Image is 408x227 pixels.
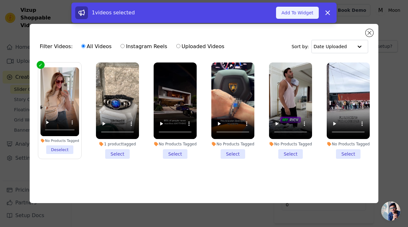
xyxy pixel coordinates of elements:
div: No Products Tagged [40,138,79,143]
div: Open chat [381,201,400,221]
label: All Videos [81,42,112,51]
div: Sort by: [292,40,368,53]
label: Instagram Reels [120,42,167,51]
div: No Products Tagged [327,142,370,147]
div: 1 product tagged [96,142,139,147]
div: No Products Tagged [211,142,254,147]
div: No Products Tagged [154,142,197,147]
button: Close modal [366,29,373,37]
div: No Products Tagged [269,142,312,147]
div: Filter Videos: [40,39,228,54]
label: Uploaded Videos [176,42,225,51]
span: 1 videos selected [92,10,135,16]
button: Add To Widget [276,7,319,19]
